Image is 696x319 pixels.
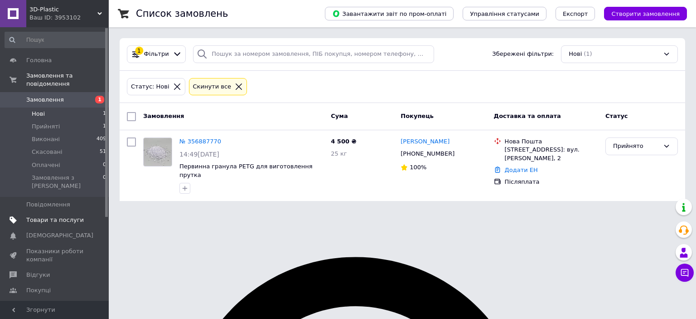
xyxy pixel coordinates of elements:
[100,148,106,156] span: 51
[103,110,106,118] span: 1
[399,148,456,160] div: [PHONE_NUMBER]
[584,50,592,57] span: (1)
[331,113,348,119] span: Cума
[505,146,598,162] div: [STREET_ADDRESS]: вул. [PERSON_NAME], 2
[332,10,446,18] span: Завантажити звіт по пром-оплаті
[26,72,109,88] span: Замовлення та повідомлення
[179,138,221,145] a: № 356887770
[144,138,172,166] img: Фото товару
[605,113,628,119] span: Статус
[26,56,52,64] span: Головна
[103,161,106,169] span: 0
[26,201,70,209] span: Повідомлення
[470,10,539,17] span: Управління статусами
[563,10,588,17] span: Експорт
[32,135,60,143] span: Виконані
[492,50,554,59] span: Збережені фільтри:
[26,271,50,279] span: Відгуки
[143,113,184,119] span: Замовлення
[5,32,107,48] input: Пошук
[325,7,454,20] button: Завантажити звіт по пром-оплаті
[604,7,687,20] button: Створити замовлення
[494,113,561,119] span: Доставка та оплата
[191,82,233,92] div: Cкинути все
[129,82,171,92] div: Статус: Нові
[505,137,598,146] div: Нова Пошта
[26,231,93,240] span: [DEMOGRAPHIC_DATA]
[26,216,84,224] span: Товари та послуги
[179,151,219,158] span: 14:49[DATE]
[569,50,582,59] span: Нові
[613,142,659,151] div: Прийнято
[26,247,84,264] span: Показники роботи компанії
[136,8,228,19] h1: Список замовлень
[505,178,598,186] div: Післяплата
[193,45,434,63] input: Пошук за номером замовлення, ПІБ покупця, номером телефону, Email, номером накладної
[401,113,434,119] span: Покупець
[595,10,687,17] a: Створити замовлення
[676,264,694,282] button: Чат з покупцем
[103,123,106,131] span: 1
[26,96,64,104] span: Замовлення
[331,138,356,145] span: 4 500 ₴
[32,123,60,131] span: Прийняті
[29,5,97,14] span: 3D-Plastic
[144,50,169,59] span: Фільтри
[611,10,680,17] span: Створити замовлення
[32,161,60,169] span: Оплачені
[179,163,313,178] a: Первинна гранула PETG для виготовлення прутка
[32,174,103,190] span: Замовлення з [PERSON_NAME]
[401,137,449,146] a: [PERSON_NAME]
[26,286,51,294] span: Покупці
[143,137,172,167] a: Фото товару
[331,150,347,157] span: 25 кг
[463,7,546,20] button: Управління статусами
[95,96,104,103] span: 1
[29,14,109,22] div: Ваш ID: 3953102
[556,7,595,20] button: Експорт
[103,174,106,190] span: 0
[505,167,538,173] a: Додати ЕН
[135,47,143,55] div: 1
[32,148,63,156] span: Скасовані
[32,110,45,118] span: Нові
[410,164,426,171] span: 100%
[97,135,106,143] span: 409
